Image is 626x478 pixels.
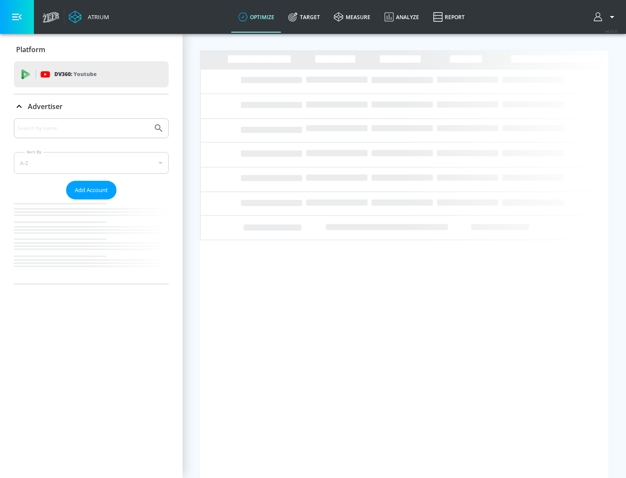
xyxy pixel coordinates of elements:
[14,94,169,119] div: Advertiser
[327,1,377,33] a: measure
[377,1,426,33] a: Analyze
[73,70,97,79] p: Youtube
[25,149,43,155] label: Sort By
[281,1,327,33] a: Target
[84,13,109,21] div: Atrium
[14,152,169,174] div: A-Z
[54,70,97,79] p: DV360:
[75,185,108,195] span: Add Account
[14,199,169,284] nav: list of Advertiser
[14,118,169,284] div: Advertiser
[14,61,169,87] div: DV360: Youtube
[17,123,149,134] input: Search by name
[66,181,117,199] button: Add Account
[426,1,472,33] a: Report
[605,29,617,33] span: v 4.32.0
[231,1,281,33] a: optimize
[28,102,63,111] p: Advertiser
[14,37,169,62] div: Platform
[16,45,45,54] p: Platform
[69,10,109,23] a: Atrium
